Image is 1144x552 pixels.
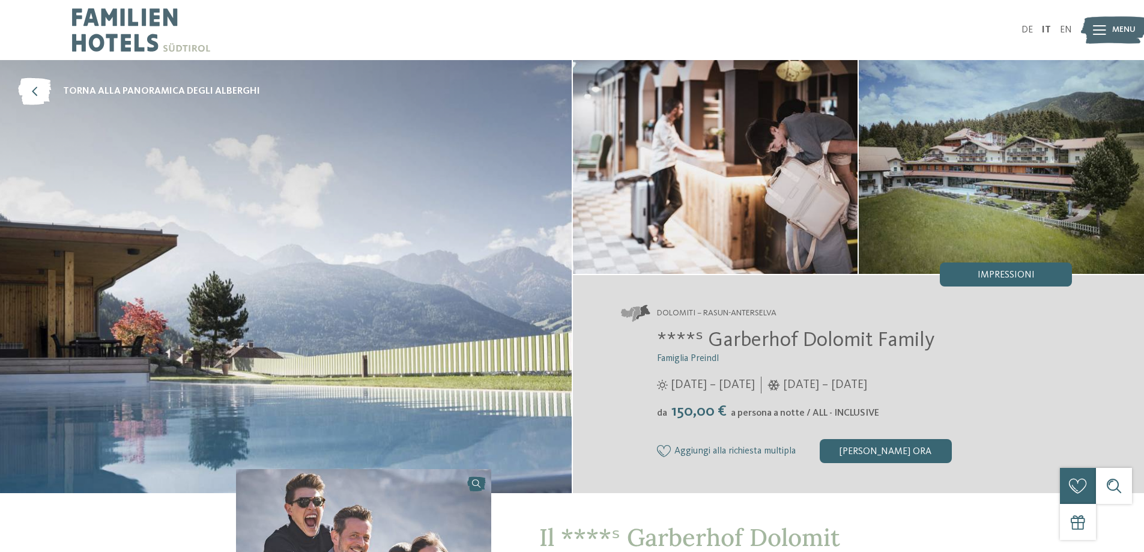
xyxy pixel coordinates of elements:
a: torna alla panoramica degli alberghi [18,78,260,105]
span: ****ˢ Garberhof Dolomit Family [657,330,934,351]
div: [PERSON_NAME] ora [820,439,952,463]
span: Dolomiti – Rasun-Anterselva [657,308,776,320]
span: [DATE] – [DATE] [671,377,755,393]
a: IT [1042,25,1051,35]
a: EN [1060,25,1072,35]
span: Menu [1112,24,1136,36]
a: DE [1021,25,1033,35]
span: [DATE] – [DATE] [783,377,867,393]
span: Famiglia Preindl [657,354,719,363]
i: Orari d'apertura estate [657,380,668,390]
span: torna alla panoramica degli alberghi [63,85,260,98]
span: a persona a notte / ALL - INCLUSIVE [731,408,879,418]
span: Aggiungi alla richiesta multipla [674,446,796,457]
img: Hotel Dolomit Family Resort Garberhof ****ˢ [859,60,1144,274]
span: 150,00 € [668,404,730,419]
i: Orari d'apertura inverno [767,380,780,390]
span: Impressioni [978,270,1035,280]
span: da [657,408,667,418]
img: Il family hotel ad Anterselva: un paradiso naturale [573,60,858,274]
